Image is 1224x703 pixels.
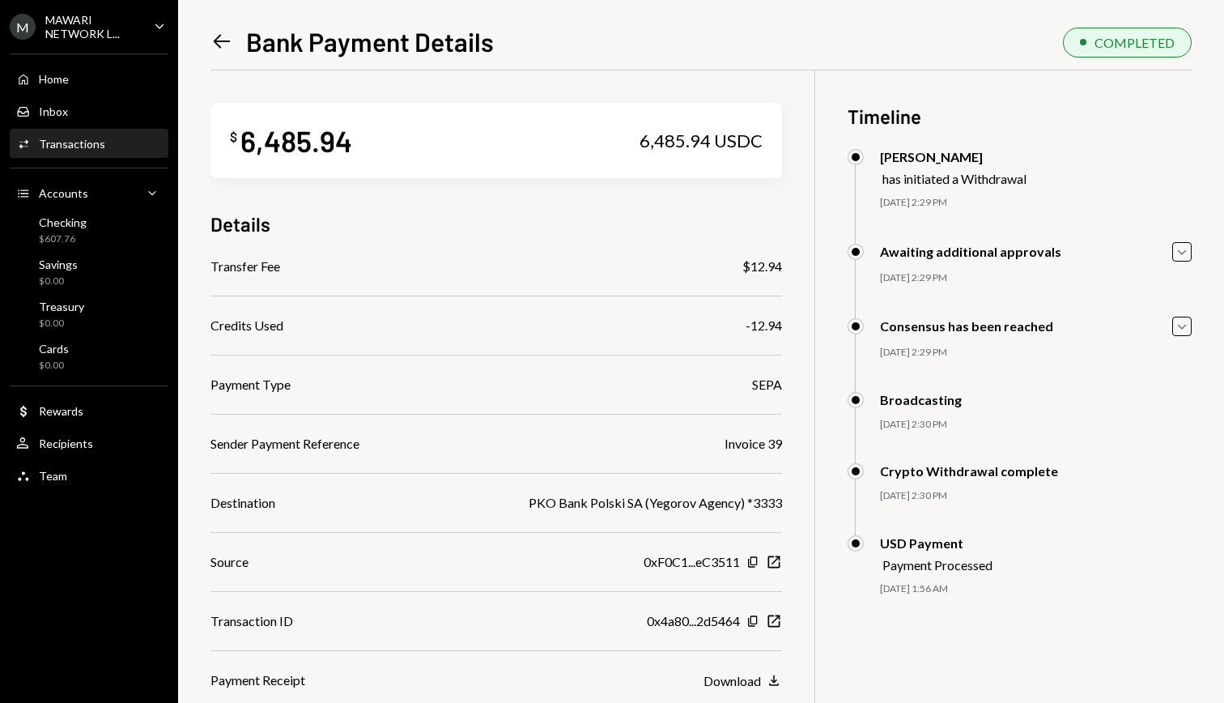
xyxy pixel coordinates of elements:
div: 6,485.94 [240,122,352,159]
div: Consensus has been reached [880,318,1053,334]
div: COMPLETED [1094,35,1175,50]
div: MAWARI NETWORK L... [45,13,141,40]
div: Transaction ID [210,611,293,631]
div: Sender Payment Reference [210,434,359,454]
div: [DATE] 2:30 PM [880,418,1192,432]
div: 6,485.94 USDC [640,130,763,152]
button: Download [703,672,782,690]
a: Home [10,64,168,93]
div: Team [39,469,67,483]
div: M [10,14,36,40]
div: $12.94 [742,257,782,276]
div: Payment Type [210,375,291,394]
div: [DATE] 2:29 PM [880,271,1192,285]
div: 0x4a80...2d5464 [647,611,740,631]
h3: Details [210,211,270,237]
div: $0.00 [39,359,69,373]
div: Download [703,673,761,688]
div: [DATE] 1:56 AM [880,582,1192,596]
div: Payment Receipt [210,671,305,690]
div: USD Payment [880,535,992,551]
a: Rewards [10,396,168,425]
a: Accounts [10,178,168,207]
div: Accounts [39,186,88,200]
div: SEPA [752,375,782,394]
div: $ [230,129,237,145]
a: Recipients [10,428,168,458]
a: Transactions [10,129,168,158]
div: [DATE] 2:29 PM [880,346,1192,360]
div: Payment Processed [882,557,992,573]
div: Crypto Withdrawal complete [880,463,1058,479]
a: Treasury$0.00 [10,295,168,334]
div: has initiated a Withdrawal [882,171,1026,186]
div: Cards [39,342,69,356]
div: PKO Bank Polski SA (Yegorov Agency) *3333 [529,493,782,513]
div: Transactions [39,137,105,151]
div: Rewards [39,404,83,418]
div: Treasury [39,300,84,313]
div: 0xF0C1...eC3511 [644,552,740,572]
div: [PERSON_NAME] [880,149,1026,164]
h1: Bank Payment Details [246,25,494,58]
div: $0.00 [39,317,84,330]
div: Inbox [39,104,68,118]
div: Broadcasting [880,392,962,407]
div: Transfer Fee [210,257,280,276]
div: [DATE] 2:30 PM [880,489,1192,503]
a: Team [10,461,168,490]
div: Savings [39,258,78,271]
div: Checking [39,215,87,229]
div: Source [210,552,249,572]
div: $0.00 [39,275,78,288]
div: Home [39,72,69,86]
h3: Timeline [848,103,1192,130]
div: $607.76 [39,232,87,246]
div: Awaiting additional approvals [880,244,1061,259]
a: Savings$0.00 [10,253,168,292]
div: -12.94 [746,316,782,335]
a: Cards$0.00 [10,337,168,376]
div: Recipients [39,437,93,450]
div: Destination [210,493,275,513]
div: Invoice 39 [725,434,782,454]
div: Credits Used [210,316,283,335]
a: Checking$607.76 [10,211,168,249]
div: [DATE] 2:29 PM [880,196,1192,210]
a: Inbox [10,96,168,126]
